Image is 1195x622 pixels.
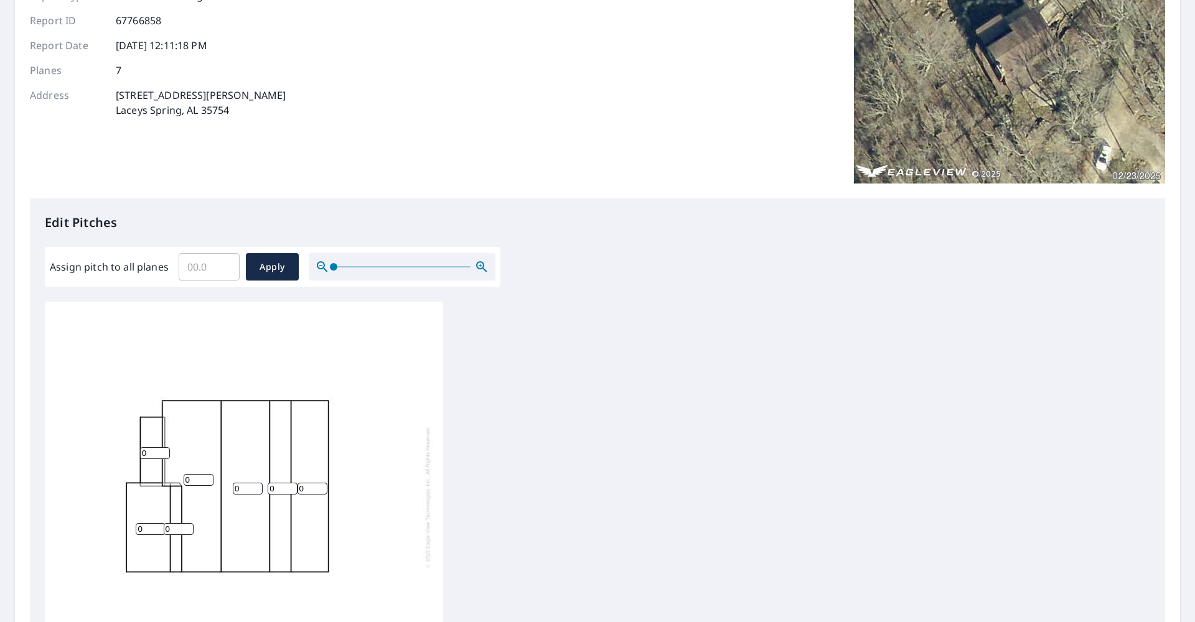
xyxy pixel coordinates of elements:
p: 67766858 [116,13,161,28]
input: 00.0 [179,249,240,284]
p: Report Date [30,38,105,53]
p: [STREET_ADDRESS][PERSON_NAME] Laceys Spring, AL 35754 [116,88,286,118]
p: Report ID [30,13,105,28]
p: Edit Pitches [45,213,1150,232]
button: Apply [246,253,299,281]
label: Assign pitch to all planes [50,259,169,274]
span: Apply [256,259,289,275]
p: 7 [116,63,121,78]
p: [DATE] 12:11:18 PM [116,38,207,53]
p: Address [30,88,105,118]
p: Planes [30,63,105,78]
